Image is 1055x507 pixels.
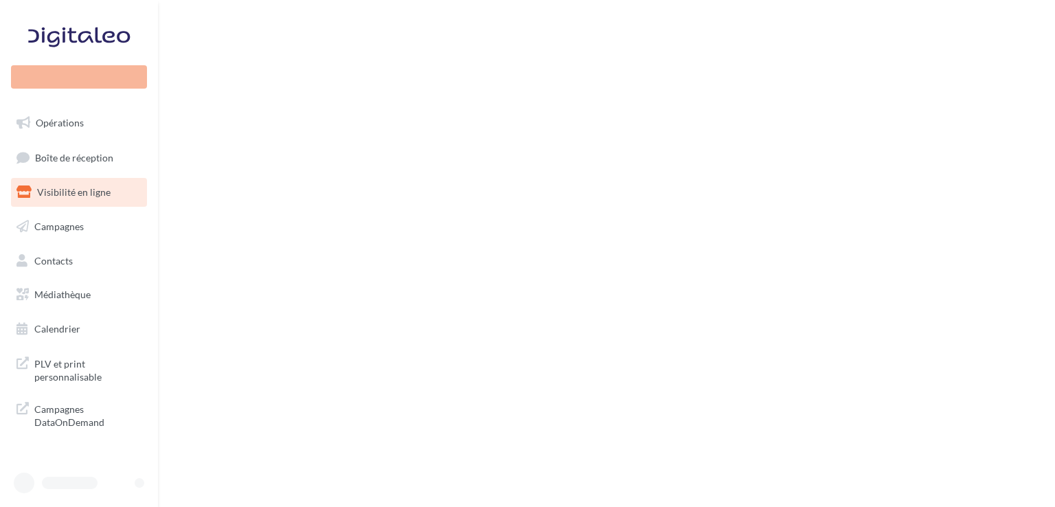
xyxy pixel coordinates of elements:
a: Opérations [8,109,150,137]
a: Calendrier [8,315,150,343]
span: Médiathèque [34,289,91,300]
span: Visibilité en ligne [37,186,111,198]
span: Contacts [34,254,73,266]
span: Boîte de réception [35,151,113,163]
a: Visibilité en ligne [8,178,150,207]
a: PLV et print personnalisable [8,349,150,390]
span: Calendrier [34,323,80,335]
span: Campagnes [34,221,84,232]
div: Nouvelle campagne [11,65,147,89]
a: Contacts [8,247,150,275]
a: Médiathèque [8,280,150,309]
span: Opérations [36,117,84,128]
a: Campagnes [8,212,150,241]
a: Campagnes DataOnDemand [8,394,150,435]
span: Campagnes DataOnDemand [34,400,141,429]
span: PLV et print personnalisable [34,354,141,384]
a: Boîte de réception [8,143,150,172]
